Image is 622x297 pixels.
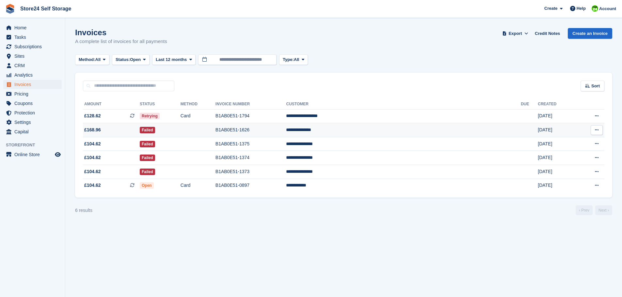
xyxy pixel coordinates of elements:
span: £168.96 [84,126,101,133]
td: B1AB0E51-1373 [215,165,286,179]
span: Pricing [14,89,54,98]
a: menu [3,118,62,127]
span: Tasks [14,33,54,42]
td: [DATE] [538,179,576,192]
a: Credit Notes [532,28,563,39]
td: B1AB0E51-0897 [215,179,286,192]
span: Status: [116,56,130,63]
div: 6 results [75,207,92,214]
span: Type: [283,56,294,63]
span: £104.62 [84,168,101,175]
span: Coupons [14,99,54,108]
a: Next [595,205,612,215]
th: Customer [286,99,521,110]
span: All [95,56,101,63]
td: B1AB0E51-1794 [215,109,286,123]
span: Failed [140,127,155,133]
a: menu [3,99,62,108]
th: Status [140,99,181,110]
span: Storefront [6,142,65,148]
a: Preview store [54,151,62,158]
span: Method: [79,56,95,63]
h1: Invoices [75,28,167,37]
th: Invoice Number [215,99,286,110]
th: Due [521,99,538,110]
a: menu [3,150,62,159]
a: menu [3,127,62,136]
img: Robert Sears [592,5,598,12]
span: £104.62 [84,154,101,161]
span: Account [599,6,616,12]
td: [DATE] [538,151,576,165]
span: Invoices [14,80,54,89]
th: Created [538,99,576,110]
span: Open [140,182,154,189]
span: £104.62 [84,182,101,189]
a: menu [3,61,62,70]
span: Home [14,23,54,32]
a: menu [3,23,62,32]
span: Protection [14,108,54,117]
button: Type: All [279,54,308,65]
td: B1AB0E51-1626 [215,123,286,137]
a: Create an Invoice [568,28,612,39]
span: Settings [14,118,54,127]
p: A complete list of invoices for all payments [75,38,167,45]
th: Amount [83,99,140,110]
a: menu [3,89,62,98]
span: CRM [14,61,54,70]
td: B1AB0E51-1375 [215,137,286,151]
button: Last 12 months [152,54,196,65]
th: Method [181,99,215,110]
span: Failed [140,155,155,161]
img: stora-icon-8386f47178a22dfd0bd8f6a31ec36ba5ce8667c1dd55bd0f319d3a0aa187defe.svg [5,4,15,14]
td: B1AB0E51-1374 [215,151,286,165]
nav: Page [574,205,614,215]
span: Export [509,30,522,37]
span: Open [130,56,141,63]
span: Capital [14,127,54,136]
td: Card [181,109,215,123]
span: Retrying [140,113,160,119]
a: menu [3,80,62,89]
span: Last 12 months [156,56,187,63]
span: All [294,56,299,63]
span: £104.62 [84,141,101,147]
a: Previous [576,205,593,215]
span: Sort [591,83,600,89]
span: Analytics [14,70,54,80]
td: [DATE] [538,123,576,137]
a: menu [3,108,62,117]
a: menu [3,33,62,42]
a: menu [3,52,62,61]
button: Method: All [75,54,109,65]
a: menu [3,42,62,51]
span: Subscriptions [14,42,54,51]
span: £128.62 [84,112,101,119]
td: Card [181,179,215,192]
a: menu [3,70,62,80]
button: Status: Open [112,54,150,65]
td: [DATE] [538,165,576,179]
span: Failed [140,169,155,175]
span: Failed [140,141,155,147]
span: Online Store [14,150,54,159]
span: Help [577,5,586,12]
span: Sites [14,52,54,61]
button: Export [501,28,530,39]
span: Create [544,5,557,12]
td: [DATE] [538,109,576,123]
td: [DATE] [538,137,576,151]
a: Store24 Self Storage [18,3,74,14]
